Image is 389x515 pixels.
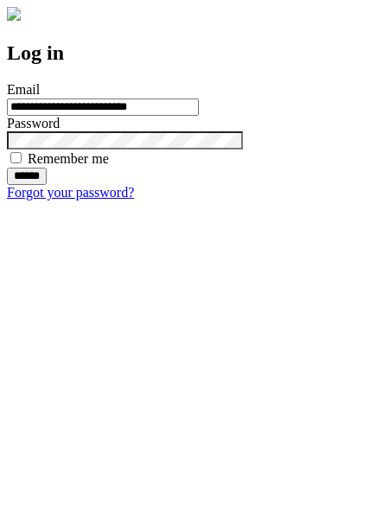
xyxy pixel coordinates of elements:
label: Password [7,116,60,130]
label: Email [7,82,40,97]
img: logo-4e3dc11c47720685a147b03b5a06dd966a58ff35d612b21f08c02c0306f2b779.png [7,7,21,21]
label: Remember me [28,151,109,166]
a: Forgot your password? [7,185,134,200]
h2: Log in [7,41,382,65]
